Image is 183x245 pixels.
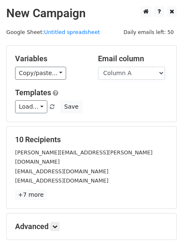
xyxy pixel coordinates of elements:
[98,54,168,63] h5: Email column
[60,100,82,113] button: Save
[15,190,46,200] a: +7 more
[15,67,66,80] a: Copy/paste...
[15,54,85,63] h5: Variables
[15,222,168,231] h5: Advanced
[15,168,108,175] small: [EMAIL_ADDRESS][DOMAIN_NAME]
[141,205,183,245] iframe: Chat Widget
[15,135,168,144] h5: 10 Recipients
[15,100,47,113] a: Load...
[121,29,177,35] a: Daily emails left: 50
[6,29,100,35] small: Google Sheet:
[15,149,152,165] small: [PERSON_NAME][EMAIL_ADDRESS][PERSON_NAME][DOMAIN_NAME]
[44,29,100,35] a: Untitled spreadsheet
[6,6,177,21] h2: New Campaign
[15,88,51,97] a: Templates
[121,28,177,37] span: Daily emails left: 50
[15,177,108,184] small: [EMAIL_ADDRESS][DOMAIN_NAME]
